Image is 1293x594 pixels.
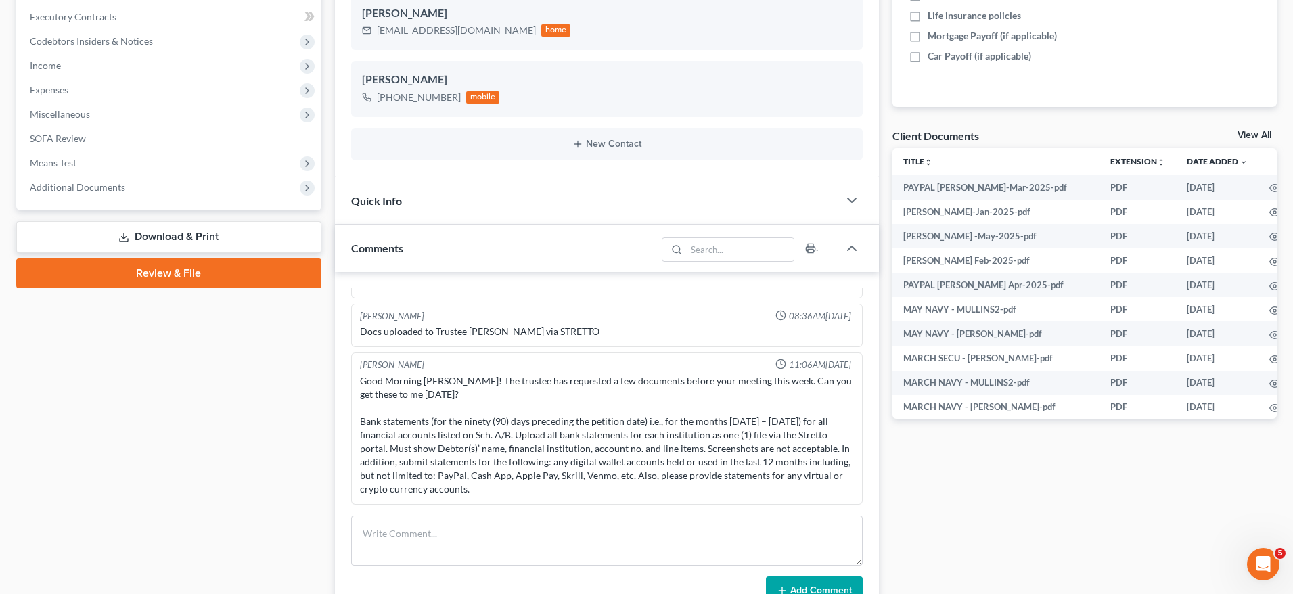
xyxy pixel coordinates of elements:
[1187,156,1248,166] a: Date Added expand_more
[1238,131,1271,140] a: View All
[1099,395,1176,419] td: PDF
[1099,224,1176,248] td: PDF
[16,258,321,288] a: Review & File
[789,310,851,323] span: 08:36AM[DATE]
[1099,371,1176,395] td: PDF
[892,395,1099,419] td: MARCH NAVY - [PERSON_NAME]-pdf
[466,91,500,104] div: mobile
[1099,297,1176,321] td: PDF
[928,9,1021,22] span: Life insurance policies
[1247,548,1279,580] iframe: Intercom live chat
[30,157,76,168] span: Means Test
[1275,548,1286,559] span: 5
[892,273,1099,297] td: PAYPAL [PERSON_NAME] Apr-2025-pdf
[928,29,1057,43] span: Mortgage Payoff (if applicable)
[377,24,536,37] div: [EMAIL_ADDRESS][DOMAIN_NAME]
[351,194,402,207] span: Quick Info
[1176,321,1258,346] td: [DATE]
[362,5,852,22] div: [PERSON_NAME]
[30,11,116,22] span: Executory Contracts
[1176,248,1258,273] td: [DATE]
[892,346,1099,371] td: MARCH SECU - [PERSON_NAME]-pdf
[360,374,854,496] div: Good Morning [PERSON_NAME]! The trustee has requested a few documents before your meeting this we...
[19,5,321,29] a: Executory Contracts
[360,359,424,371] div: [PERSON_NAME]
[1099,273,1176,297] td: PDF
[1176,395,1258,419] td: [DATE]
[30,108,90,120] span: Miscellaneous
[892,129,979,143] div: Client Documents
[1110,156,1165,166] a: Extensionunfold_more
[892,371,1099,395] td: MARCH NAVY - MULLINS2-pdf
[1176,224,1258,248] td: [DATE]
[30,60,61,71] span: Income
[16,221,321,253] a: Download & Print
[30,133,86,144] span: SOFA Review
[892,297,1099,321] td: MAY NAVY - MULLINS2-pdf
[1099,321,1176,346] td: PDF
[360,310,424,323] div: [PERSON_NAME]
[1240,158,1248,166] i: expand_more
[1099,346,1176,371] td: PDF
[351,242,403,254] span: Comments
[892,248,1099,273] td: [PERSON_NAME] Feb-2025-pdf
[789,359,851,371] span: 11:06AM[DATE]
[362,139,852,150] button: New Contact
[30,35,153,47] span: Codebtors Insiders & Notices
[1099,175,1176,200] td: PDF
[360,325,854,338] div: Docs uploaded to Trustee [PERSON_NAME] via STRETTO
[362,72,852,88] div: [PERSON_NAME]
[928,49,1031,63] span: Car Payoff (if applicable)
[892,175,1099,200] td: PAYPAL [PERSON_NAME]-Mar-2025-pdf
[1176,371,1258,395] td: [DATE]
[924,158,932,166] i: unfold_more
[541,24,571,37] div: home
[1176,175,1258,200] td: [DATE]
[1176,297,1258,321] td: [DATE]
[892,321,1099,346] td: MAY NAVY - [PERSON_NAME]-pdf
[686,238,794,261] input: Search...
[892,224,1099,248] td: [PERSON_NAME] -May-2025-pdf
[30,181,125,193] span: Additional Documents
[30,84,68,95] span: Expenses
[19,127,321,151] a: SOFA Review
[1099,200,1176,224] td: PDF
[377,91,461,104] div: [PHONE_NUMBER]
[1176,273,1258,297] td: [DATE]
[1176,346,1258,371] td: [DATE]
[892,200,1099,224] td: [PERSON_NAME]-Jan-2025-pdf
[1157,158,1165,166] i: unfold_more
[1099,248,1176,273] td: PDF
[903,156,932,166] a: Titleunfold_more
[1176,200,1258,224] td: [DATE]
